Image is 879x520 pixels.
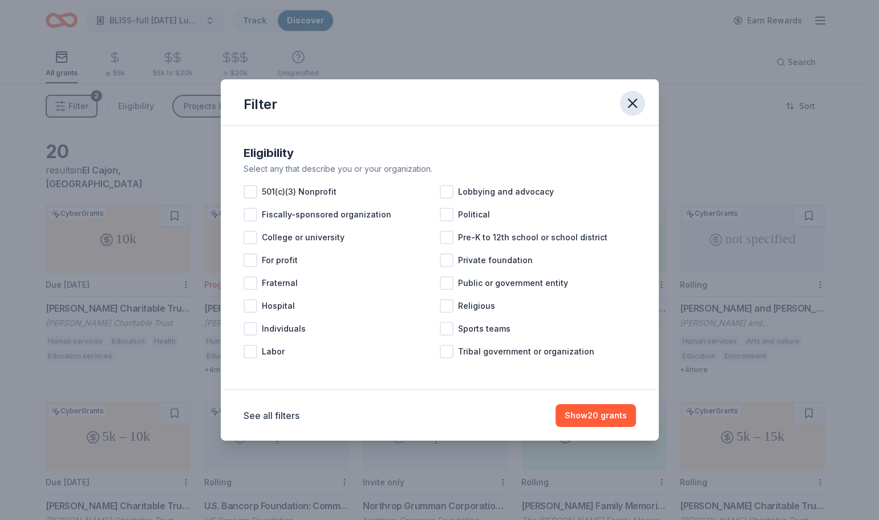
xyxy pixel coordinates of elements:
[458,322,511,336] span: Sports teams
[262,185,337,199] span: 501(c)(3) Nonprofit
[244,409,299,422] button: See all filters
[262,322,306,336] span: Individuals
[244,95,277,114] div: Filter
[458,299,495,313] span: Religious
[262,299,295,313] span: Hospital
[556,404,636,427] button: Show20 grants
[244,144,636,162] div: Eligibility
[458,208,490,221] span: Political
[244,162,636,176] div: Select any that describe you or your organization.
[458,253,533,267] span: Private foundation
[458,185,554,199] span: Lobbying and advocacy
[262,253,298,267] span: For profit
[262,345,285,358] span: Labor
[458,345,594,358] span: Tribal government or organization
[458,276,568,290] span: Public or government entity
[262,208,391,221] span: Fiscally-sponsored organization
[262,231,345,244] span: College or university
[262,276,298,290] span: Fraternal
[458,231,607,244] span: Pre-K to 12th school or school district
